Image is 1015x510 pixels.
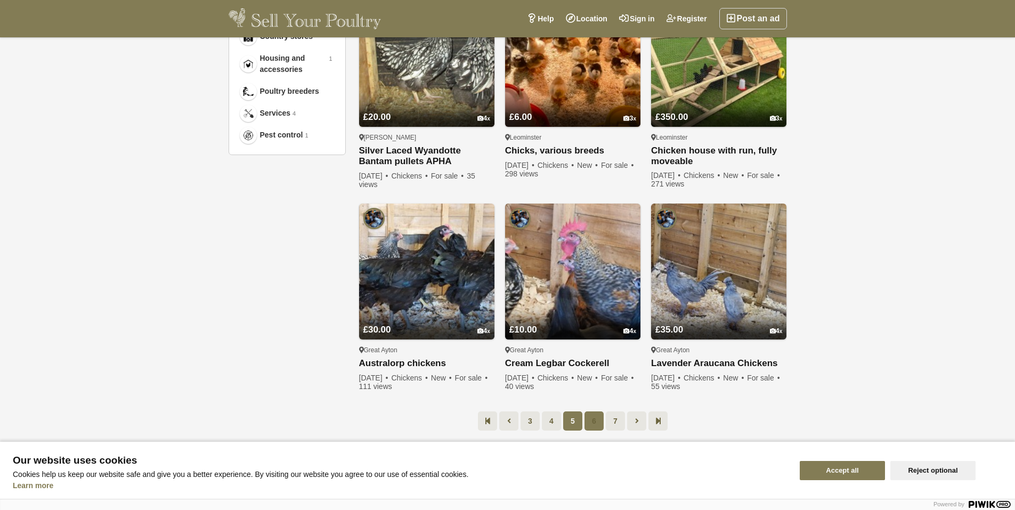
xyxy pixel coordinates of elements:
a: Chicks, various breeds [505,145,640,157]
div: Great Ayton [359,346,494,354]
a: 7 [606,411,625,431]
span: 111 views [359,382,392,391]
a: Lavender Araucana Chickens [651,358,786,369]
img: Sell Your Poultry [229,8,381,29]
em: 4 [293,109,296,118]
div: 3 [770,115,783,123]
div: 4 [623,327,636,335]
div: 4 [477,115,490,123]
a: Register [661,8,713,29]
img: Australorp chickens [359,204,494,339]
a: £350.00 3 [651,92,786,127]
span: New [723,171,745,180]
span: [DATE] [651,171,681,180]
a: £10.00 4 [505,304,640,339]
p: Cookies help us keep our website safe and give you a better experience. By visiting our website y... [13,470,787,479]
button: Accept all [800,461,885,480]
a: Poultry breeders Poultry breeders [238,80,337,102]
span: Powered by [933,501,964,507]
em: 1 [329,54,332,63]
span: New [577,374,599,382]
a: Chicken house with run, fully moveable [651,145,786,167]
a: Post an ad [719,8,787,29]
span: £35.00 [655,325,683,335]
span: New [723,374,745,382]
a: £20.00 4 [359,92,494,127]
span: Services [260,108,291,119]
span: Chickens [538,374,575,382]
a: 4 [542,411,561,431]
span: £20.00 [363,112,391,122]
div: Great Ayton [505,346,640,354]
img: Housing and accessories [243,59,254,69]
span: For sale [601,374,635,382]
span: 5 [563,411,582,431]
a: Silver Laced Wyandotte Bantam pullets APHA Registered. [359,145,494,167]
img: Cream Legbar Cockerell [505,204,640,339]
img: Services [243,108,254,119]
div: Leominster [651,133,786,142]
a: Sign in [613,8,661,29]
span: [DATE] [505,161,535,169]
span: 55 views [651,382,680,391]
a: 6 [584,411,604,431]
span: For sale [747,171,781,180]
span: Housing and accessories [260,53,327,75]
span: Chickens [684,171,721,180]
div: Leominster [505,133,640,142]
span: [DATE] [359,374,389,382]
span: For sale [601,161,635,169]
img: Lavender Araucana Chickens [651,204,786,339]
a: £6.00 3 [505,92,640,127]
span: 271 views [651,180,684,188]
a: Pest control Pest control 1 [238,124,337,146]
span: 40 views [505,382,534,391]
span: 35 views [359,172,475,189]
span: New [431,374,453,382]
span: [DATE] [359,172,389,180]
a: £35.00 4 [651,304,786,339]
a: Services Services 4 [238,102,337,124]
span: Pest control [260,129,303,141]
span: 298 views [505,169,538,178]
span: For sale [431,172,465,180]
img: Stell House Farm [509,208,531,229]
span: Chickens [391,374,429,382]
a: Help [521,8,559,29]
img: Poultry breeders [243,86,254,97]
div: 3 [623,115,636,123]
div: 4 [770,327,783,335]
span: For sale [455,374,489,382]
a: Australorp chickens [359,358,494,369]
span: £30.00 [363,325,391,335]
span: £10.00 [509,325,537,335]
a: £30.00 4 [359,304,494,339]
button: Reject optional [890,461,976,480]
span: New [577,161,599,169]
a: Cream Legbar Cockerell [505,358,640,369]
span: Our website uses cookies [13,455,787,466]
span: Chickens [684,374,721,382]
div: 4 [477,327,490,335]
span: Chickens [391,172,429,180]
a: 3 [521,411,540,431]
a: Housing and accessories Housing and accessories 1 [238,47,337,80]
span: [DATE] [651,374,681,382]
img: Pest control [243,130,254,141]
div: [PERSON_NAME] [359,133,494,142]
span: £350.00 [655,112,688,122]
a: Learn more [13,481,53,490]
span: £6.00 [509,112,532,122]
span: For sale [747,374,781,382]
div: Great Ayton [651,346,786,354]
img: Stell House Farm [363,208,385,229]
img: Stell House Farm [655,208,677,229]
span: Poultry breeders [260,86,319,97]
span: [DATE] [505,374,535,382]
em: 1 [305,131,308,140]
span: Chickens [538,161,575,169]
a: Location [560,8,613,29]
